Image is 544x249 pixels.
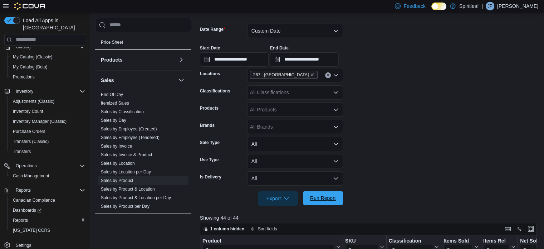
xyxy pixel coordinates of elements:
[13,99,54,104] span: Adjustments (Classic)
[504,225,512,233] button: Keyboard shortcuts
[13,207,41,213] span: Dashboards
[10,137,85,146] span: Transfers (Classic)
[10,147,34,156] a: Transfers
[248,225,280,233] button: Sort fields
[253,71,309,78] span: 267 - [GEOGRAPHIC_DATA]
[10,107,46,116] a: Inventory Count
[200,157,219,163] label: Use Type
[526,225,535,233] button: Enter fullscreen
[345,238,378,244] div: SKU
[16,44,30,50] span: Catalog
[101,92,123,97] a: End Of Day
[101,178,133,183] span: Sales by Product
[10,53,55,61] a: My Catalog (Classic)
[303,191,343,205] button: Run Report
[270,45,289,51] label: End Date
[497,2,538,10] p: [PERSON_NAME]
[16,187,31,193] span: Reports
[333,72,339,78] button: Open list of options
[200,45,220,51] label: Start Date
[10,107,85,116] span: Inventory Count
[483,238,510,244] div: Items Ref
[247,154,343,168] button: All
[10,172,85,180] span: Cash Management
[101,77,176,84] button: Sales
[7,147,88,157] button: Transfers
[431,3,446,10] input: Dark Mode
[101,195,171,200] a: Sales by Product & Location per Day
[13,217,28,223] span: Reports
[13,197,55,203] span: Canadian Compliance
[333,107,339,112] button: Open list of options
[7,52,88,62] button: My Catalog (Classic)
[200,88,230,94] label: Classifications
[16,163,37,169] span: Operations
[101,187,155,192] a: Sales by Product & Location
[101,178,133,183] a: Sales by Product
[247,24,343,38] button: Custom Date
[7,215,88,225] button: Reports
[262,191,294,206] span: Export
[101,77,114,84] h3: Sales
[333,90,339,95] button: Open list of options
[486,2,494,10] div: Jean Paul A
[250,71,318,79] span: 267 - Cold Lake
[13,87,36,96] button: Inventory
[13,162,40,170] button: Operations
[10,97,85,106] span: Adjustments (Classic)
[13,43,85,51] span: Catalog
[101,144,132,149] a: Sales by Invoice
[101,109,144,114] a: Sales by Classification
[200,123,215,128] label: Brands
[10,127,48,136] a: Purchase Orders
[101,56,123,63] h3: Products
[1,185,88,195] button: Reports
[7,116,88,126] button: Inventory Manager (Classic)
[310,195,336,202] span: Run Report
[101,203,150,209] span: Sales by Product per Day
[247,137,343,151] button: All
[101,135,160,140] a: Sales by Employee (Tendered)
[13,139,49,144] span: Transfers (Classic)
[101,39,123,45] span: Price Sheet
[200,27,225,32] label: Date Range
[13,119,67,124] span: Inventory Manager (Classic)
[101,56,176,63] button: Products
[7,225,88,235] button: [US_STATE] CCRS
[16,243,31,248] span: Settings
[7,96,88,106] button: Adjustments (Classic)
[101,152,152,157] a: Sales by Invoice & Product
[13,149,31,154] span: Transfers
[210,226,244,232] span: 1 column hidden
[101,100,129,106] span: Itemized Sales
[101,204,150,209] a: Sales by Product per Day
[200,214,540,221] p: Showing 44 of 44
[7,195,88,205] button: Canadian Compliance
[101,169,151,174] a: Sales by Location per Day
[7,106,88,116] button: Inventory Count
[101,126,157,132] span: Sales by Employee (Created)
[10,206,44,215] a: Dashboards
[13,186,85,195] span: Reports
[270,52,339,67] input: Press the down key to open a popover containing a calendar.
[1,161,88,171] button: Operations
[200,174,221,180] label: Is Delivery
[16,88,33,94] span: Inventory
[7,205,88,215] a: Dashboards
[258,226,277,232] span: Sort fields
[10,63,50,71] a: My Catalog (Beta)
[10,196,85,205] span: Canadian Compliance
[487,2,492,10] span: JP
[101,109,144,115] span: Sales by Classification
[10,63,85,71] span: My Catalog (Beta)
[101,126,157,131] a: Sales by Employee (Created)
[1,86,88,96] button: Inventory
[403,3,425,10] span: Feedback
[7,62,88,72] button: My Catalog (Beta)
[13,54,53,60] span: My Catalog (Classic)
[101,161,135,166] a: Sales by Location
